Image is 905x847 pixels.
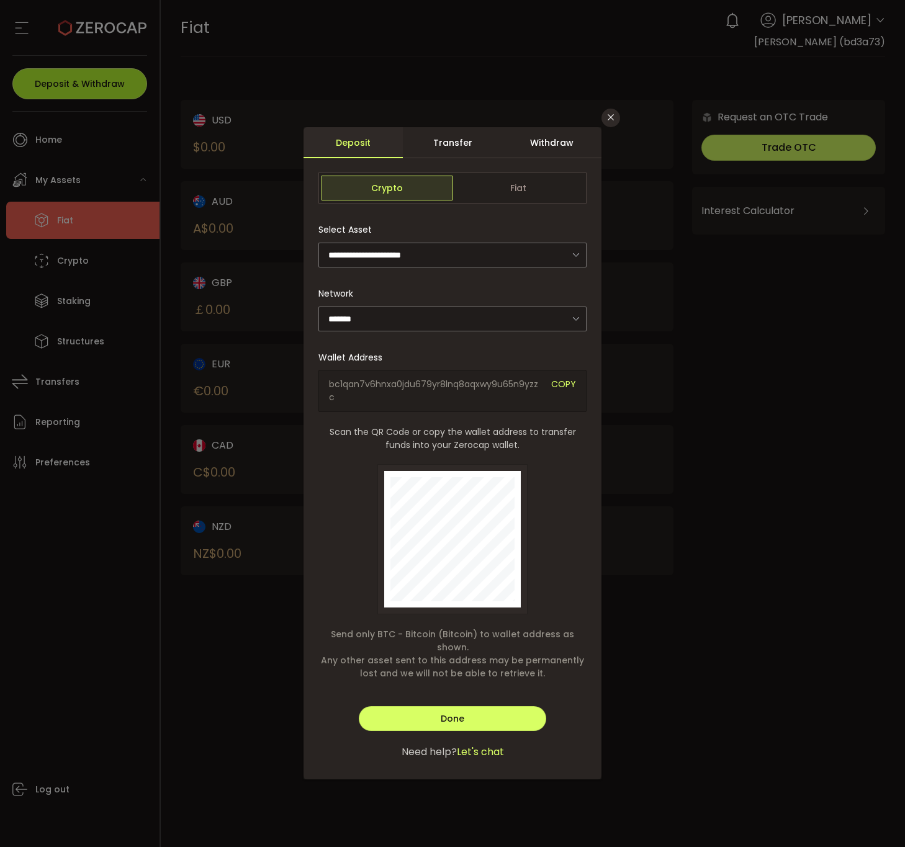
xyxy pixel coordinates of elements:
button: Close [601,109,620,127]
iframe: Chat Widget [843,787,905,847]
span: Crypto [322,176,452,200]
span: Done [441,712,464,725]
div: Deposit [304,127,403,158]
span: Any other asset sent to this address may be permanently lost and we will not be able to retrieve it. [318,654,587,680]
span: Let's chat [457,745,504,760]
div: Withdraw [502,127,601,158]
span: bc1qan7v6hnxa0jdu679yr8lnq8aqxwy9u65n9yzzc [329,378,542,404]
span: COPY [551,378,576,404]
span: Send only BTC - Bitcoin (Bitcoin) to wallet address as shown. [318,628,587,654]
label: Wallet Address [318,351,390,364]
label: Network [318,287,361,300]
span: Fiat [452,176,583,200]
div: Transfer [403,127,502,158]
label: Select Asset [318,223,379,236]
span: Need help? [402,745,457,760]
div: dialog [304,127,601,779]
span: Scan the QR Code or copy the wallet address to transfer funds into your Zerocap wallet. [318,426,587,452]
button: Done [359,706,546,731]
